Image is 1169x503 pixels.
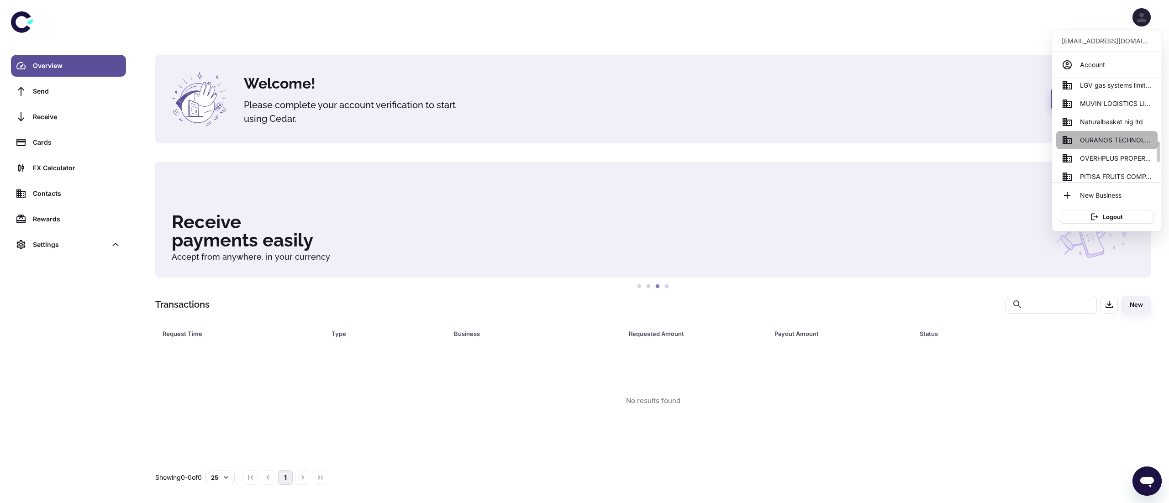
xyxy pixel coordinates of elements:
[1132,466,1162,496] iframe: Button to launch messaging window
[1056,56,1158,74] a: Account
[1080,135,1152,145] span: OURANOS TECHNOLOGIES LIMITED
[1080,117,1143,127] span: Naturalbasket nig ltd
[1080,153,1152,163] span: OVERHPLUS PROPERTIES LIMITED
[1080,172,1152,182] span: PITISA FRUITS COMPANY NIGERIA LIMITED
[1080,80,1152,90] span: LGV gas systems limited
[1062,36,1152,46] p: [EMAIL_ADDRESS][DOMAIN_NAME]
[1056,186,1158,204] li: New Business
[1080,99,1152,109] span: MUVIN LOGISTICS LIMITED
[1060,210,1154,224] button: Logout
